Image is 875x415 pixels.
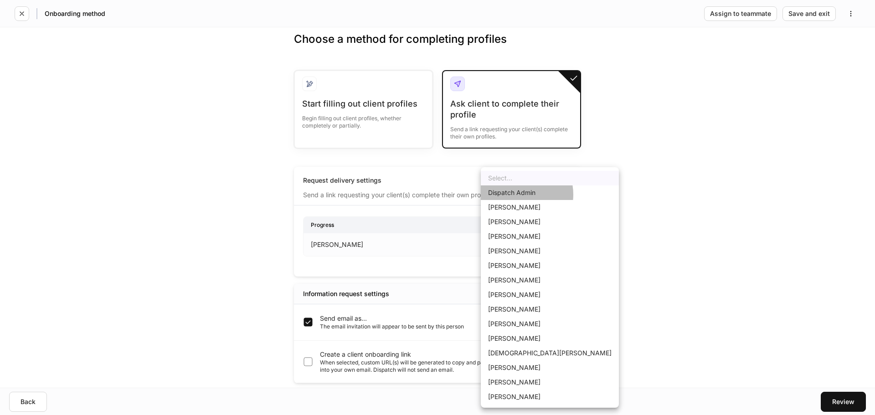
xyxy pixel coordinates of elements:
[481,375,619,389] li: [PERSON_NAME]
[481,185,619,200] li: Dispatch Admin
[481,244,619,258] li: [PERSON_NAME]
[481,200,619,215] li: [PERSON_NAME]
[481,317,619,331] li: [PERSON_NAME]
[481,258,619,273] li: [PERSON_NAME]
[481,360,619,375] li: [PERSON_NAME]
[481,215,619,229] li: [PERSON_NAME]
[481,389,619,404] li: [PERSON_NAME]
[481,346,619,360] li: [DEMOGRAPHIC_DATA][PERSON_NAME]
[481,229,619,244] li: [PERSON_NAME]
[481,273,619,287] li: [PERSON_NAME]
[481,331,619,346] li: [PERSON_NAME]
[481,287,619,302] li: [PERSON_NAME]
[481,302,619,317] li: [PERSON_NAME]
